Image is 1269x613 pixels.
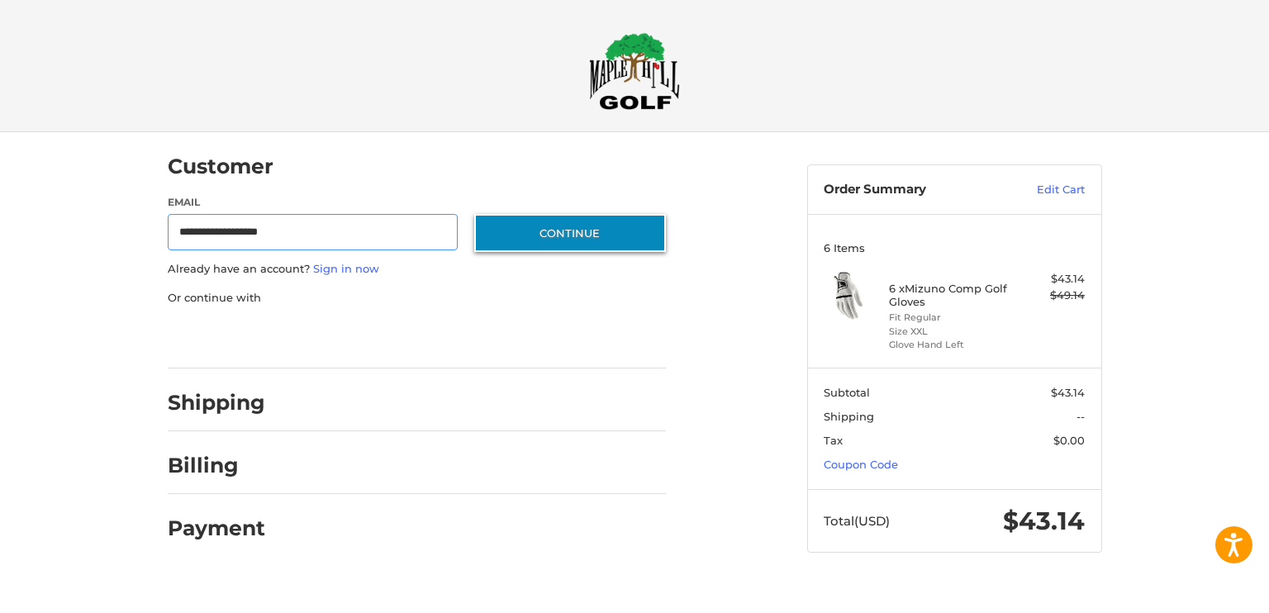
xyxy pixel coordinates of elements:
[442,322,566,352] iframe: PayPal-venmo
[589,32,680,110] img: Maple Hill Golf
[1019,271,1085,287] div: $43.14
[168,261,666,278] p: Already have an account?
[824,434,843,447] span: Tax
[824,182,1001,198] h3: Order Summary
[302,322,426,352] iframe: PayPal-paylater
[1019,287,1085,304] div: $49.14
[824,458,898,471] a: Coupon Code
[824,410,874,423] span: Shipping
[162,322,286,352] iframe: PayPal-paypal
[168,390,265,416] h2: Shipping
[168,154,273,179] h2: Customer
[168,453,264,478] h2: Billing
[824,513,890,529] span: Total (USD)
[1077,410,1085,423] span: --
[168,195,459,210] label: Email
[889,338,1015,352] li: Glove Hand Left
[889,311,1015,325] li: Fit Regular
[474,214,666,252] button: Continue
[1133,568,1269,613] iframe: Google Customer Reviews
[889,325,1015,339] li: Size XXL
[168,290,666,306] p: Or continue with
[1001,182,1085,198] a: Edit Cart
[1003,506,1085,536] span: $43.14
[168,516,265,541] h2: Payment
[824,241,1085,254] h3: 6 Items
[889,282,1015,309] h4: 6 x Mizuno Comp Golf Gloves
[1051,386,1085,399] span: $43.14
[1053,434,1085,447] span: $0.00
[824,386,870,399] span: Subtotal
[313,262,379,275] a: Sign in now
